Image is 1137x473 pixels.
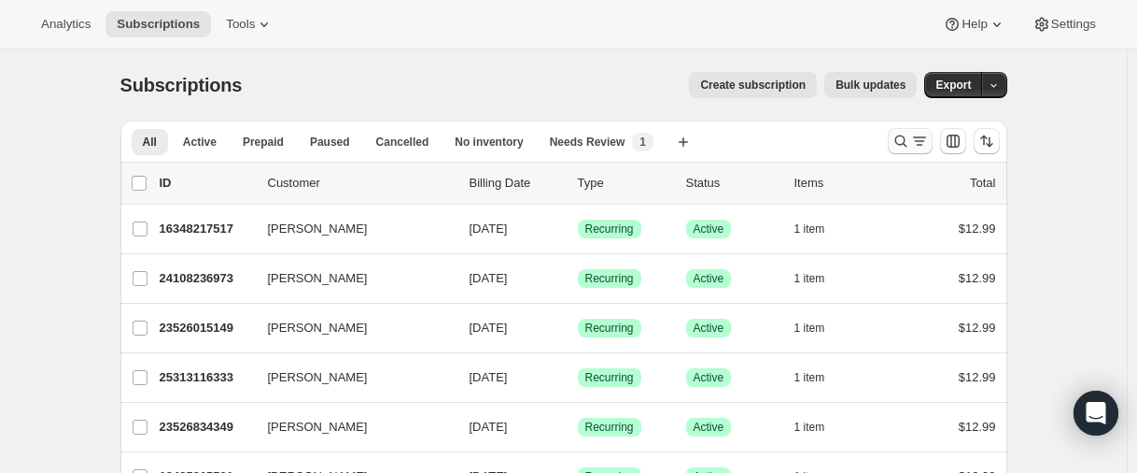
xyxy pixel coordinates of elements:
span: Active [694,222,724,236]
span: Recurring [585,370,634,385]
button: 1 item [794,265,846,292]
span: Recurring [585,271,634,286]
span: 1 item [794,222,825,236]
button: Create subscription [689,72,817,98]
div: Open Intercom Messenger [1074,391,1118,436]
span: [DATE] [470,420,508,434]
span: Settings [1051,17,1096,32]
button: Search and filter results [888,128,933,154]
div: IDCustomerBilling DateTypeStatusItemsTotal [160,174,996,193]
span: Tools [226,17,255,32]
button: Subscriptions [105,11,211,37]
span: Export [935,78,971,93]
button: 1 item [794,365,846,391]
p: 24108236973 [160,269,253,288]
p: Status [686,174,779,193]
span: Active [694,321,724,336]
p: Total [970,174,995,193]
span: [DATE] [470,222,508,236]
p: 25313116333 [160,368,253,387]
span: Active [694,370,724,385]
span: Active [183,135,217,150]
button: 1 item [794,216,846,242]
span: Paused [310,135,350,150]
button: [PERSON_NAME] [257,363,443,393]
span: Create subscription [700,78,806,93]
p: 23526834349 [160,418,253,437]
button: Create new view [668,129,698,155]
button: 1 item [794,315,846,341]
button: Tools [215,11,285,37]
button: [PERSON_NAME] [257,412,443,442]
span: [PERSON_NAME] [268,220,368,238]
button: Help [932,11,1017,37]
span: [DATE] [470,321,508,335]
span: Help [962,17,987,32]
span: Recurring [585,321,634,336]
button: [PERSON_NAME] [257,264,443,294]
button: Customize table column order and visibility [940,128,966,154]
span: Prepaid [243,135,284,150]
span: [PERSON_NAME] [268,418,368,437]
span: Recurring [585,222,634,236]
p: ID [160,174,253,193]
span: Active [694,420,724,435]
span: 1 item [794,321,825,336]
span: Bulk updates [835,78,905,93]
p: 23526015149 [160,319,253,337]
span: [DATE] [470,271,508,285]
button: Settings [1021,11,1107,37]
span: [PERSON_NAME] [268,269,368,288]
button: 1 item [794,414,846,440]
span: All [143,135,157,150]
p: 16348217517 [160,220,253,238]
span: Analytics [41,17,91,32]
span: [PERSON_NAME] [268,319,368,337]
span: 1 item [794,370,825,385]
span: 1 item [794,420,825,435]
p: Billing Date [470,174,563,193]
div: Items [794,174,888,193]
span: [DATE] [470,370,508,384]
span: [PERSON_NAME] [268,368,368,387]
p: Customer [268,174,455,193]
span: $12.99 [959,321,996,335]
div: Type [578,174,671,193]
div: 25313116333[PERSON_NAME][DATE]SuccessRecurringSuccessActive1 item$12.99 [160,365,996,391]
span: Cancelled [376,135,429,150]
span: 1 item [794,271,825,286]
div: 23526834349[PERSON_NAME][DATE]SuccessRecurringSuccessActive1 item$12.99 [160,414,996,440]
span: Subscriptions [117,17,200,32]
span: Active [694,271,724,286]
span: 1 [639,135,646,150]
button: Analytics [30,11,102,37]
button: [PERSON_NAME] [257,313,443,343]
div: 23526015149[PERSON_NAME][DATE]SuccessRecurringSuccessActive1 item$12.99 [160,315,996,341]
span: $12.99 [959,222,996,236]
button: Sort the results [974,128,1000,154]
span: $12.99 [959,420,996,434]
span: $12.99 [959,370,996,384]
button: Export [924,72,982,98]
span: No inventory [455,135,523,150]
div: 24108236973[PERSON_NAME][DATE]SuccessRecurringSuccessActive1 item$12.99 [160,265,996,292]
span: Needs Review [550,135,625,150]
span: Recurring [585,420,634,435]
div: 16348217517[PERSON_NAME][DATE]SuccessRecurringSuccessActive1 item$12.99 [160,216,996,242]
span: $12.99 [959,271,996,285]
span: Subscriptions [120,75,243,95]
button: [PERSON_NAME] [257,214,443,244]
button: Bulk updates [824,72,917,98]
